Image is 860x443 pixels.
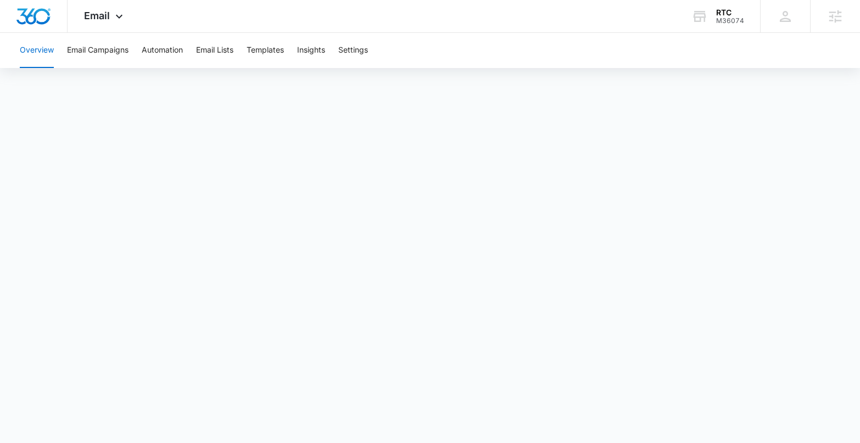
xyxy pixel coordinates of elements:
button: Templates [247,33,284,68]
div: account name [716,8,744,17]
button: Overview [20,33,54,68]
div: account id [716,17,744,25]
button: Settings [338,33,368,68]
button: Automation [142,33,183,68]
button: Email Lists [196,33,233,68]
span: Email [84,10,110,21]
button: Email Campaigns [67,33,129,68]
button: Insights [297,33,325,68]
